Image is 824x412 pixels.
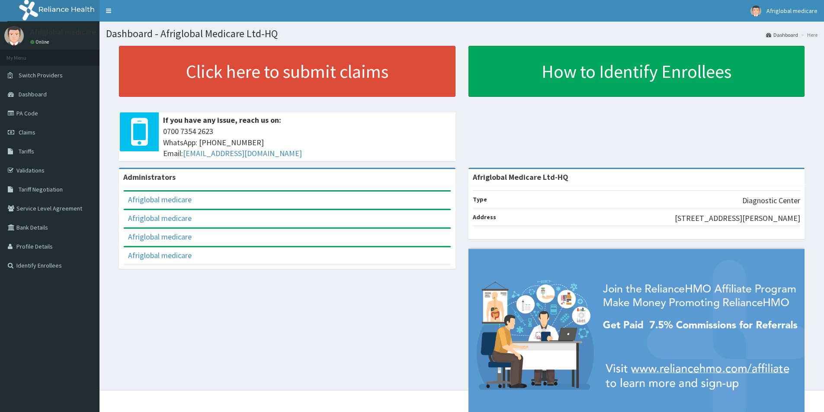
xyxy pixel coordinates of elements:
b: Administrators [123,172,176,182]
strong: Afriglobal Medicare Ltd-HQ [473,172,568,182]
li: Here [799,31,818,38]
span: Claims [19,128,35,136]
img: User Image [4,26,24,45]
span: Dashboard [19,90,47,98]
a: Click here to submit claims [119,46,455,97]
span: 0700 7354 2623 WhatsApp: [PHONE_NUMBER] Email: [163,126,451,159]
p: [STREET_ADDRESS][PERSON_NAME] [675,213,800,224]
p: Diagnostic Center [742,195,800,206]
span: Tariffs [19,147,34,155]
b: If you have any issue, reach us on: [163,115,281,125]
span: Tariff Negotiation [19,185,63,193]
a: Afriglobal medicare [128,232,192,242]
a: Afriglobal medicare [128,250,192,260]
a: Afriglobal medicare [128,213,192,223]
a: [EMAIL_ADDRESS][DOMAIN_NAME] [183,148,302,158]
a: Dashboard [766,31,798,38]
a: Afriglobal medicare [128,195,192,204]
a: Online [30,39,51,45]
a: How to Identify Enrollees [468,46,805,97]
b: Address [473,213,496,221]
b: Type [473,195,487,203]
h1: Dashboard - Afriglobal Medicare Ltd-HQ [106,28,818,39]
img: User Image [750,6,761,16]
p: Afriglobal medicare [30,28,96,36]
span: Afriglobal medicare [766,7,818,15]
span: Switch Providers [19,71,63,79]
